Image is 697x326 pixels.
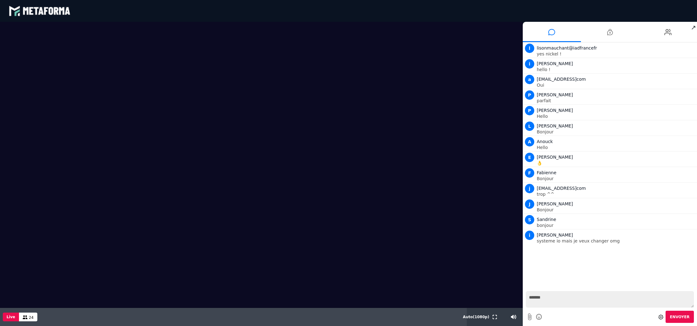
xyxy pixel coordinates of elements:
[690,22,697,33] span: ↗
[537,170,556,175] span: Fabienne
[525,90,534,100] span: P
[3,313,19,321] button: Live
[537,217,556,222] span: Sandrine
[537,201,573,206] span: [PERSON_NAME]
[537,67,695,72] p: hello !
[537,108,573,113] span: [PERSON_NAME]
[537,52,695,56] p: yes nickel !
[537,123,573,128] span: [PERSON_NAME]
[525,168,534,178] span: F
[537,233,573,237] span: [PERSON_NAME]
[525,122,534,131] span: L
[525,106,534,115] span: P
[670,315,690,319] span: Envoyer
[525,184,534,193] span: j
[537,186,586,191] span: [EMAIL_ADDRESS]com
[525,153,534,162] span: E
[537,92,573,97] span: [PERSON_NAME]
[537,83,695,87] p: Oui
[537,155,573,160] span: [PERSON_NAME]
[537,139,553,144] span: Anouck
[525,215,534,224] span: S
[537,161,695,165] p: 👌
[462,308,491,326] button: Auto(1080p)
[525,59,534,69] span: i
[525,199,534,209] span: J
[537,192,695,196] p: trop ^^
[525,44,534,53] span: l
[525,75,534,84] span: a
[537,239,695,243] p: systeme io mais je veux changer omg
[537,114,695,118] p: Hello
[463,315,489,319] span: Auto ( 1080 p)
[525,231,534,240] span: i
[537,176,695,181] p: Bonjour
[537,208,695,212] p: Bonjour
[537,46,597,50] span: lisonmauchant@iadfrancefr
[537,130,695,134] p: Bonjour
[537,77,586,82] span: [EMAIL_ADDRESS]com
[537,223,695,228] p: bonjour
[537,145,695,150] p: Hello
[525,137,534,146] span: A
[29,315,34,320] span: 24
[537,61,573,66] span: [PERSON_NAME]
[666,311,694,323] button: Envoyer
[537,98,695,103] p: parfait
